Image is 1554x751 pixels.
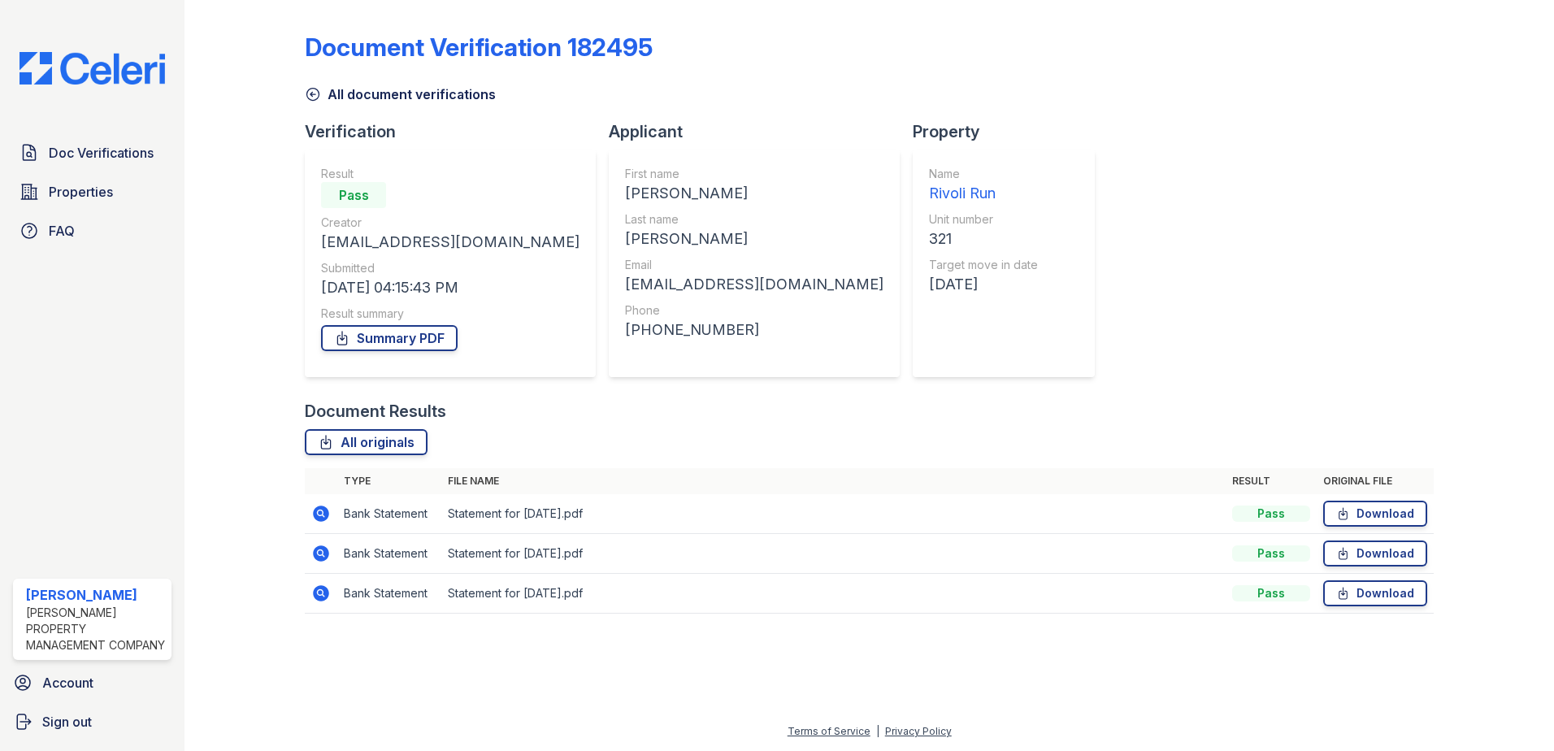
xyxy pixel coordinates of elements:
div: [DATE] 04:15:43 PM [321,276,579,299]
a: Account [7,666,178,699]
a: All document verifications [305,85,496,104]
div: Result [321,166,579,182]
span: Properties [49,182,113,202]
td: Bank Statement [337,534,441,574]
div: [PERSON_NAME] Property Management Company [26,605,165,653]
td: Bank Statement [337,574,441,614]
div: | [876,725,879,737]
a: Download [1323,540,1427,567]
td: Bank Statement [337,494,441,534]
div: [PERSON_NAME] [26,585,165,605]
div: Target move in date [929,257,1038,273]
div: Document Verification 182495 [305,33,653,62]
div: Pass [1232,506,1310,522]
div: Phone [625,302,883,319]
a: Properties [13,176,171,208]
div: [PHONE_NUMBER] [625,319,883,341]
div: Email [625,257,883,273]
td: Statement for [DATE].pdf [441,574,1226,614]
div: Creator [321,215,579,231]
div: 321 [929,228,1038,250]
div: [PERSON_NAME] [625,228,883,250]
div: Name [929,166,1038,182]
td: Statement for [DATE].pdf [441,534,1226,574]
div: Submitted [321,260,579,276]
span: Sign out [42,712,92,731]
div: Unit number [929,211,1038,228]
td: Statement for [DATE].pdf [441,494,1226,534]
div: Pass [321,182,386,208]
div: Applicant [609,120,913,143]
span: Account [42,673,93,692]
div: Document Results [305,400,446,423]
div: [EMAIL_ADDRESS][DOMAIN_NAME] [321,231,579,254]
span: Doc Verifications [49,143,154,163]
img: CE_Logo_Blue-a8612792a0a2168367f1c8372b55b34899dd931a85d93a1a3d3e32e68fde9ad4.png [7,52,178,85]
a: Download [1323,501,1427,527]
div: [PERSON_NAME] [625,182,883,205]
a: Doc Verifications [13,137,171,169]
a: Terms of Service [788,725,870,737]
a: Name Rivoli Run [929,166,1038,205]
div: Verification [305,120,609,143]
div: [DATE] [929,273,1038,296]
a: FAQ [13,215,171,247]
div: Result summary [321,306,579,322]
a: Sign out [7,705,178,738]
th: Type [337,468,441,494]
a: All originals [305,429,428,455]
a: Privacy Policy [885,725,952,737]
span: FAQ [49,221,75,241]
th: File name [441,468,1226,494]
div: Property [913,120,1108,143]
th: Result [1226,468,1317,494]
a: Summary PDF [321,325,458,351]
div: [EMAIL_ADDRESS][DOMAIN_NAME] [625,273,883,296]
div: Pass [1232,545,1310,562]
th: Original file [1317,468,1434,494]
a: Download [1323,580,1427,606]
div: Last name [625,211,883,228]
div: First name [625,166,883,182]
div: Rivoli Run [929,182,1038,205]
div: Pass [1232,585,1310,601]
